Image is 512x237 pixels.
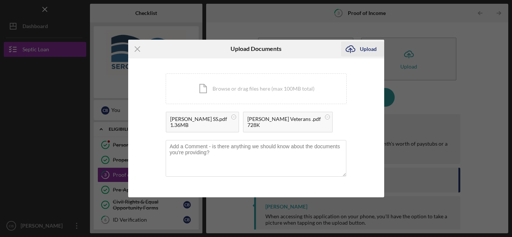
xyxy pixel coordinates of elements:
div: 728K [247,122,321,128]
button: Upload [341,42,384,57]
div: 1.36MB [170,122,227,128]
div: [PERSON_NAME] Veterans .pdf [247,116,321,122]
div: [PERSON_NAME] SS.pdf [170,116,227,122]
h6: Upload Documents [231,45,281,52]
div: Upload [360,42,377,57]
